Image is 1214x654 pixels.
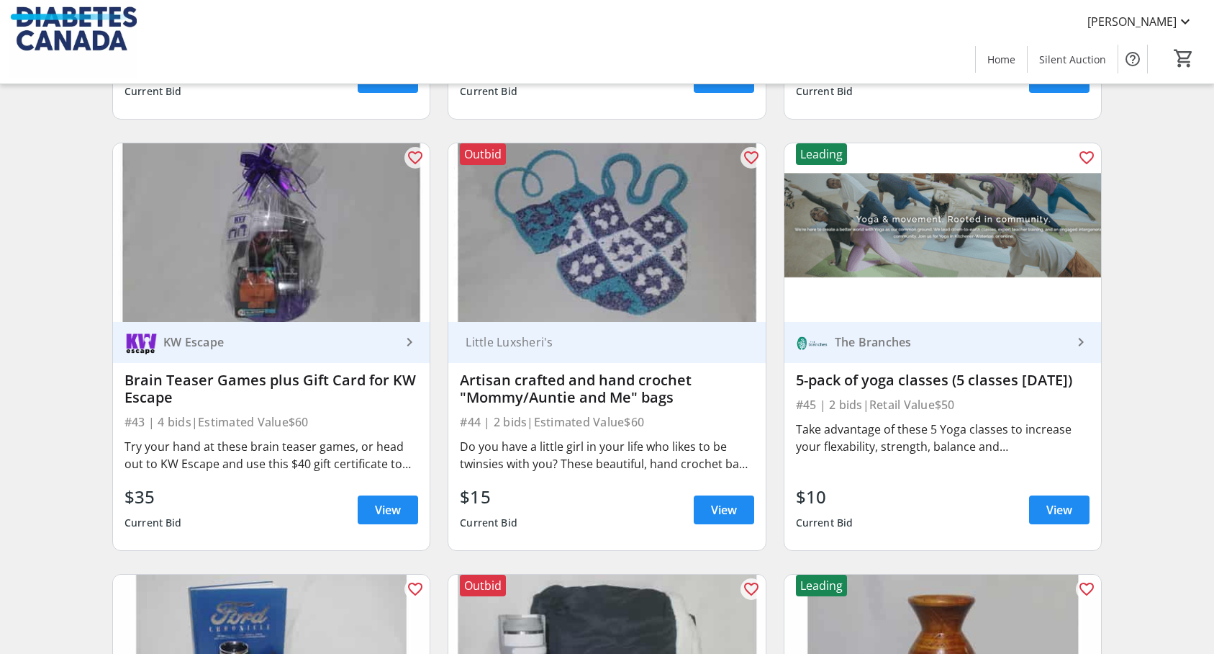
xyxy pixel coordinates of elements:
[124,372,418,406] div: Brain Teaser Games plus Gift Card for KW Escape
[460,412,753,432] div: #44 | 2 bids | Estimated Value $60
[694,64,754,93] a: View
[976,46,1027,73] a: Home
[796,326,829,359] img: The Branches
[743,149,760,166] mat-icon: favorite_outline
[796,510,853,536] div: Current Bid
[1028,46,1118,73] a: Silent Auction
[1072,333,1090,351] mat-icon: keyboard_arrow_right
[796,79,853,104] div: Current Bid
[124,79,182,104] div: Current Bid
[401,333,418,351] mat-icon: keyboard_arrow_right
[987,52,1015,67] span: Home
[460,335,736,349] div: Little Luxsheri's
[1078,581,1095,598] mat-icon: favorite_outline
[460,484,517,510] div: $15
[407,149,424,166] mat-icon: favorite_outline
[460,143,506,165] div: Outbid
[460,510,517,536] div: Current Bid
[1046,501,1072,519] span: View
[113,322,430,363] a: KW EscapeKW Escape
[1087,13,1177,30] span: [PERSON_NAME]
[375,501,401,519] span: View
[124,412,418,432] div: #43 | 4 bids | Estimated Value $60
[796,372,1090,389] div: 5-pack of yoga classes (5 classes [DATE])
[1171,45,1197,71] button: Cart
[124,326,158,359] img: KW Escape
[1039,52,1106,67] span: Silent Auction
[407,581,424,598] mat-icon: favorite_outline
[460,372,753,406] div: Artisan crafted and hand crochet "Mommy/Auntie and Me" bags
[1029,64,1090,93] a: View
[9,6,137,78] img: Diabetes Canada's Logo
[124,510,182,536] div: Current Bid
[796,421,1090,455] div: Take advantage of these 5 Yoga classes to increase your flexability, strength, balance and [MEDIC...
[1076,10,1205,33] button: [PERSON_NAME]
[124,484,182,510] div: $35
[1029,496,1090,524] a: View
[784,143,1101,322] img: 5-pack of yoga classes (5 classes in 30 days)
[158,335,401,349] div: KW Escape
[796,395,1090,415] div: #45 | 2 bids | Retail Value $50
[796,143,847,165] div: Leading
[113,143,430,322] img: Brain Teaser Games plus Gift Card for KW Escape
[829,335,1072,349] div: The Branches
[694,496,754,524] a: View
[358,64,418,93] a: View
[460,575,506,596] div: Outbid
[796,484,853,510] div: $10
[1078,149,1095,166] mat-icon: favorite_outline
[460,438,753,472] div: Do you have a little girl in your life who likes to be twinsies with you? These beautiful, hand c...
[358,496,418,524] a: View
[124,438,418,472] div: Try your hand at these brain teaser games, or head out to KW Escape and use this $40 gift certifi...
[743,581,760,598] mat-icon: favorite_outline
[448,143,765,322] img: Artisan crafted and hand crochet "Mommy/Auntie and Me" bags
[1118,45,1147,73] button: Help
[796,575,847,596] div: Leading
[460,79,517,104] div: Current Bid
[784,322,1101,363] a: The BranchesThe Branches
[711,501,737,519] span: View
